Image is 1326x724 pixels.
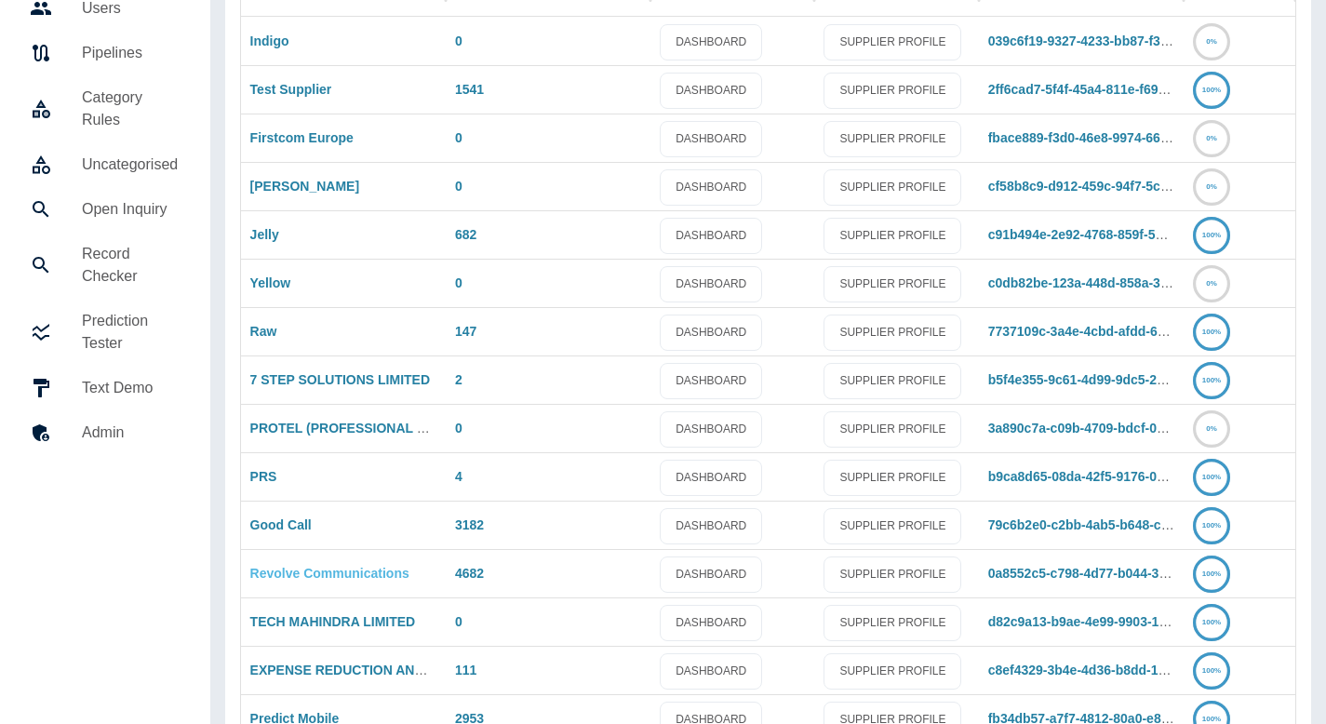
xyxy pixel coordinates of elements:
text: 100% [1202,231,1221,239]
a: DASHBOARD [660,556,762,593]
a: 100% [1193,82,1230,97]
a: SUPPLIER PROFILE [824,460,961,496]
a: b5f4e355-9c61-4d99-9dc5-2b902094448c [988,372,1238,387]
h5: Open Inquiry [82,198,181,221]
a: Yellow [250,275,291,290]
a: 0 [455,275,462,290]
a: 79c6b2e0-c2bb-4ab5-b648-cb26c85b194a [988,517,1242,532]
a: Uncategorised [15,142,195,187]
a: SUPPLIER PROFILE [824,169,961,206]
a: 100% [1193,469,1230,484]
text: 100% [1202,666,1221,675]
a: Good Call [250,517,312,532]
a: PRS [250,469,277,484]
a: 682 [455,227,476,242]
a: 039c6f19-9327-4233-bb87-f31c2ebda792 [988,34,1235,48]
text: 0% [1206,182,1217,191]
text: 100% [1202,86,1221,94]
a: 7 STEP SOLUTIONS LIMITED [250,372,430,387]
a: 100% [1193,324,1230,339]
a: SUPPLIER PROFILE [824,73,961,109]
a: Jelly [250,227,279,242]
a: SUPPLIER PROFILE [824,653,961,690]
a: DASHBOARD [660,653,762,690]
a: 0% [1193,421,1230,436]
a: 0 [455,421,462,436]
text: 100% [1202,618,1221,626]
a: 0a8552c5-c798-4d77-b044-3c379717cb27 [988,566,1239,581]
a: DASHBOARD [660,363,762,399]
a: Firstcom Europe [250,130,354,145]
a: cf58b8c9-d912-459c-94f7-5cfe21889ae9 [988,179,1230,194]
a: DASHBOARD [660,411,762,448]
a: 100% [1193,227,1230,242]
a: 100% [1193,566,1230,581]
a: SUPPLIER PROFILE [824,266,961,302]
a: SUPPLIER PROFILE [824,508,961,544]
a: Admin [15,410,195,455]
a: 4 [455,469,462,484]
text: 0% [1206,37,1217,46]
a: Category Rules [15,75,195,142]
a: Revolve Communications [250,566,409,581]
a: 100% [1193,517,1230,532]
a: 0 [455,614,462,629]
a: 0 [455,130,462,145]
a: DASHBOARD [660,266,762,302]
a: c0db82be-123a-448d-858a-371988db28fb [988,275,1239,290]
a: DASHBOARD [660,169,762,206]
text: 100% [1202,521,1221,530]
a: Text Demo [15,366,195,410]
h5: Record Checker [82,243,181,288]
a: SUPPLIER PROFILE [824,363,961,399]
a: 3182 [455,517,484,532]
a: SUPPLIER PROFILE [824,24,961,60]
a: DASHBOARD [660,121,762,157]
text: 100% [1202,570,1221,578]
a: DASHBOARD [660,218,762,254]
a: 147 [455,324,476,339]
a: SUPPLIER PROFILE [824,411,961,448]
h5: Category Rules [82,87,181,131]
h5: Prediction Tester [82,310,181,355]
a: 0 [455,34,462,48]
a: 2ff6cad7-5f4f-45a4-811e-f6921a10bceb [988,82,1225,97]
a: Open Inquiry [15,187,195,232]
a: c91b494e-2e92-4768-859f-52dc5ac54262 [988,227,1236,242]
a: d82c9a13-b9ae-4e99-9903-1f05bb5514ba [988,614,1239,629]
a: SUPPLIER PROFILE [824,218,961,254]
a: Indigo [250,34,289,48]
a: 100% [1193,663,1230,677]
a: Pipelines [15,31,195,75]
h5: Pipelines [82,42,181,64]
a: 0 [455,179,462,194]
h5: Admin [82,422,181,444]
a: 100% [1193,372,1230,387]
a: 0% [1193,34,1230,48]
a: 3a890c7a-c09b-4709-bdcf-0dafd6d3011b [988,421,1237,436]
a: Raw [250,324,277,339]
h5: Text Demo [82,377,181,399]
text: 100% [1202,715,1221,723]
a: Test Supplier [250,82,332,97]
h5: Uncategorised [82,154,181,176]
a: b9ca8d65-08da-42f5-9176-00760c57f013 [988,469,1234,484]
a: 0% [1193,179,1230,194]
a: c8ef4329-3b4e-4d36-b8dd-1419ecd7d3f4 [988,663,1237,677]
a: 1541 [455,82,484,97]
a: 2 [455,372,462,387]
a: 0% [1193,130,1230,145]
a: SUPPLIER PROFILE [824,605,961,641]
a: 7737109c-3a4e-4cbd-afdd-60a75447d996 [988,324,1239,339]
a: DASHBOARD [660,24,762,60]
a: PROTEL (PROFESSIONAL TELECOMS) SOLUTIONS LIMITED [250,421,629,436]
a: DASHBOARD [660,460,762,496]
text: 0% [1206,424,1217,433]
text: 100% [1202,328,1221,336]
a: Record Checker [15,232,195,299]
a: DASHBOARD [660,508,762,544]
a: 100% [1193,614,1230,629]
a: DASHBOARD [660,73,762,109]
text: 100% [1202,473,1221,481]
a: 111 [455,663,476,677]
